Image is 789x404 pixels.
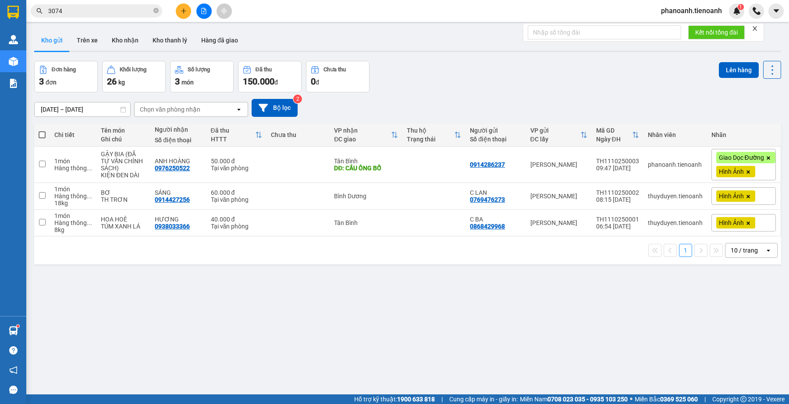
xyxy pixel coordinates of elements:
div: 40.000 đ [211,216,262,223]
span: 3 [175,76,180,87]
div: 18 kg [54,200,92,207]
div: Tân Bình [334,219,398,226]
div: Khối lượng [120,67,146,73]
sup: 1 [17,325,19,327]
img: warehouse-icon [9,326,18,335]
span: Miền Nam [520,394,628,404]
div: 0938033366 [155,223,190,230]
span: Giao Dọc Đường [719,154,764,162]
div: TH1110250001 [596,216,639,223]
div: ANH HOÀNG [155,158,202,165]
div: C LAN [470,189,521,196]
span: đơn [46,79,57,86]
div: Chưa thu [323,67,346,73]
span: Cung cấp máy in - giấy in: [449,394,518,404]
div: Mã GD [596,127,632,134]
div: 09:47 [DATE] [596,165,639,172]
span: caret-down [772,7,780,15]
div: C BA [470,216,521,223]
span: Hình Ảnh [719,168,744,176]
span: ... [87,165,92,172]
span: close-circle [153,7,159,15]
div: phanoanh.tienoanh [648,161,703,168]
img: solution-icon [9,79,18,88]
span: 3 [39,76,44,87]
span: Hỗ trợ kỹ thuật: [354,394,435,404]
span: 150.000 [243,76,274,87]
div: Nhãn [711,131,776,138]
div: Hàng thông thường [54,165,92,172]
img: warehouse-icon [9,57,18,66]
div: 08:15 [DATE] [596,196,639,203]
div: Tại văn phòng [211,196,262,203]
th: Toggle SortBy [330,123,402,147]
div: ĐC giao [334,136,391,143]
span: search [36,8,43,14]
span: ⚪️ [630,397,633,401]
div: Ghi chú [101,136,146,143]
button: Đơn hàng3đơn [34,61,98,92]
svg: open [235,106,242,113]
button: Trên xe [70,30,105,51]
div: thuyduyen.tienoanh [648,193,703,200]
div: VP gửi [530,127,580,134]
div: Đã thu [211,127,255,134]
input: Tìm tên, số ĐT hoặc mã đơn [48,6,152,16]
span: notification [9,366,18,374]
div: Bình Dương [334,193,398,200]
div: KIỆN ĐEN DÀI [101,172,146,179]
button: Kho thanh lý [146,30,194,51]
div: GẬY BIA (ĐÃ TƯ VẤN CHÍNH SÁCH) [101,151,146,172]
div: Thu hộ [407,127,454,134]
span: aim [221,8,227,14]
button: Lên hàng [719,62,759,78]
div: 1 món [54,186,92,193]
div: Tại văn phòng [211,165,262,172]
div: 10 / trang [731,246,758,255]
span: Hình Ảnh [719,219,744,227]
div: Tại văn phòng [211,223,262,230]
button: Đã thu150.000đ [238,61,302,92]
span: close [752,25,758,32]
span: file-add [201,8,207,14]
div: Số điện thoại [470,136,521,143]
div: 0769476273 [470,196,505,203]
button: Số lượng3món [170,61,234,92]
span: kg [118,79,125,86]
div: TH1110250002 [596,189,639,196]
div: Nhân viên [648,131,703,138]
span: | [441,394,443,404]
strong: 0708 023 035 - 0935 103 250 [547,396,628,403]
div: ĐC lấy [530,136,580,143]
button: Kho nhận [105,30,146,51]
div: Chưa thu [271,131,325,138]
span: 1 [739,4,742,10]
img: icon-new-feature [733,7,741,15]
span: | [704,394,706,404]
div: Người nhận [155,126,202,133]
th: Toggle SortBy [592,123,643,147]
div: TH1110250003 [596,158,639,165]
div: TÚM XANH LÁ [101,223,146,230]
div: [PERSON_NAME] [530,193,587,200]
div: 0914286237 [470,161,505,168]
div: 1 món [54,212,92,219]
span: đ [274,79,278,86]
button: caret-down [768,4,784,19]
div: HTTT [211,136,255,143]
div: 0868429968 [470,223,505,230]
div: 06:54 [DATE] [596,223,639,230]
th: Toggle SortBy [206,123,267,147]
img: warehouse-icon [9,35,18,44]
button: file-add [196,4,212,19]
img: phone-icon [753,7,761,15]
span: 26 [107,76,117,87]
div: Số lượng [188,67,210,73]
span: question-circle [9,346,18,355]
div: 50.000 đ [211,158,262,165]
div: Hàng thông thường [54,193,92,200]
div: Đã thu [256,67,272,73]
sup: 2 [293,95,302,103]
button: Kết nối tổng đài [688,25,745,39]
span: ... [87,193,92,200]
